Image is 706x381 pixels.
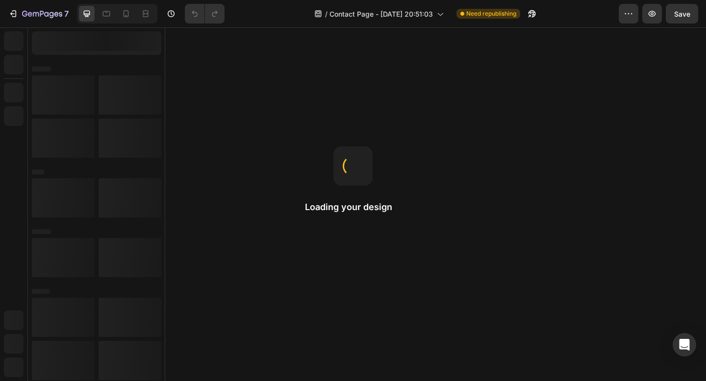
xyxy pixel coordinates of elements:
[4,4,73,24] button: 7
[674,10,690,18] span: Save
[185,4,225,24] div: Undo/Redo
[305,201,401,213] h2: Loading your design
[64,8,69,20] p: 7
[466,9,516,18] span: Need republishing
[673,333,696,357] div: Open Intercom Messenger
[666,4,698,24] button: Save
[329,9,433,19] span: Contact Page - [DATE] 20:51:03
[325,9,328,19] span: /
